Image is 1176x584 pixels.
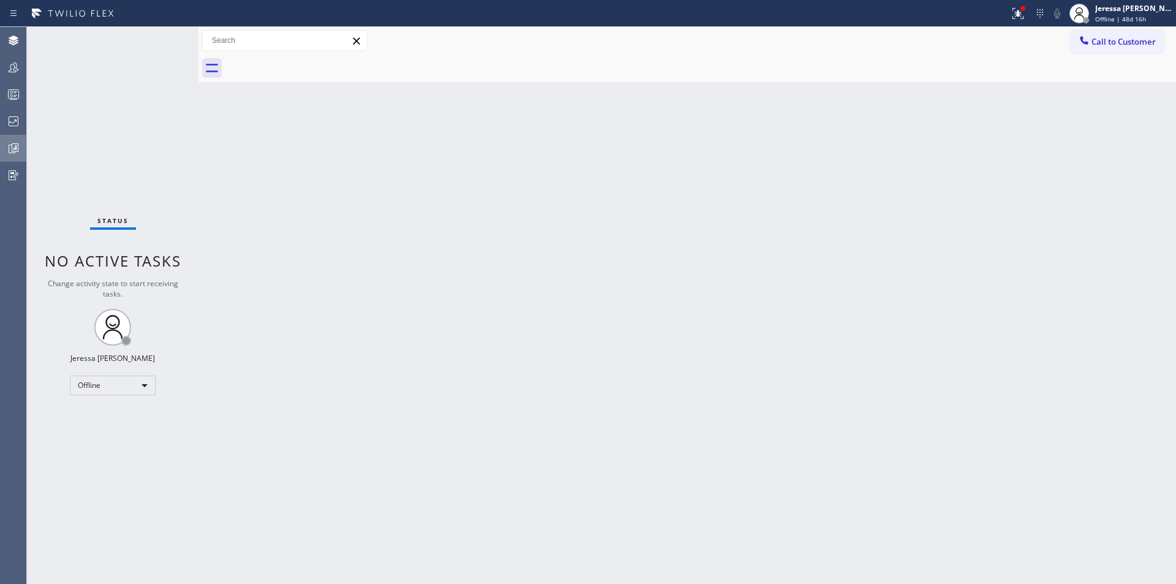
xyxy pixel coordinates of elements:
div: Offline [70,376,156,395]
div: Jeressa [PERSON_NAME] [70,353,155,363]
button: Call to Customer [1070,30,1164,53]
span: No active tasks [45,251,181,271]
input: Search [203,31,367,50]
span: Change activity state to start receiving tasks. [48,278,178,299]
span: Status [97,216,129,225]
span: Call to Customer [1091,36,1156,47]
button: Mute [1049,5,1066,22]
div: Jeressa [PERSON_NAME] [1095,3,1172,13]
span: Offline | 48d 16h [1095,15,1146,23]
